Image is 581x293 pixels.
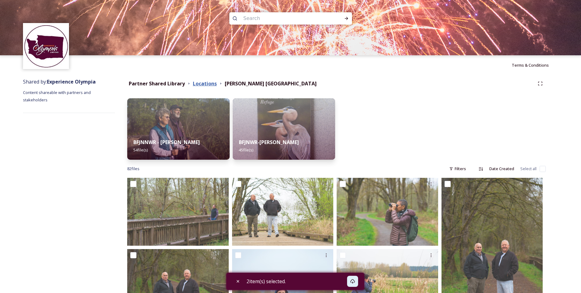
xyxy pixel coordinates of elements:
[240,12,324,25] input: Search
[24,24,68,68] img: download.jpeg
[23,78,96,85] span: Shared by:
[47,78,96,85] strong: Experience Olympia
[239,139,299,146] strong: BFJNWR-[PERSON_NAME]
[133,139,200,146] strong: BFJNNWR - [PERSON_NAME]
[193,80,217,87] strong: Locations
[23,90,92,103] span: Content shareable with partners and stakeholders
[133,147,148,153] span: 54 file(s)
[232,178,334,246] img: R3B01834.jpg
[239,147,253,153] span: 45 file(s)
[129,80,185,87] strong: Partner Shared Library
[233,98,335,160] img: 0695ffcc-0ab3-4546-b040-b3e4e119fcf5.jpg
[225,80,317,87] strong: [PERSON_NAME] [GEOGRAPHIC_DATA]
[127,178,229,246] img: R3B01895.jpg
[520,166,537,172] span: Select all
[127,166,140,172] span: 82 file s
[337,178,438,246] img: R3B01928.jpg
[512,61,558,69] a: Terms & Conditions
[127,98,230,160] img: 8f0c5f98-b38d-4014-b6ad-ce4e32a4707e.jpg
[512,62,549,68] span: Terms & Conditions
[247,278,286,285] span: 2 item(s) selected.
[486,163,517,175] div: Date Created
[446,163,469,175] div: Filters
